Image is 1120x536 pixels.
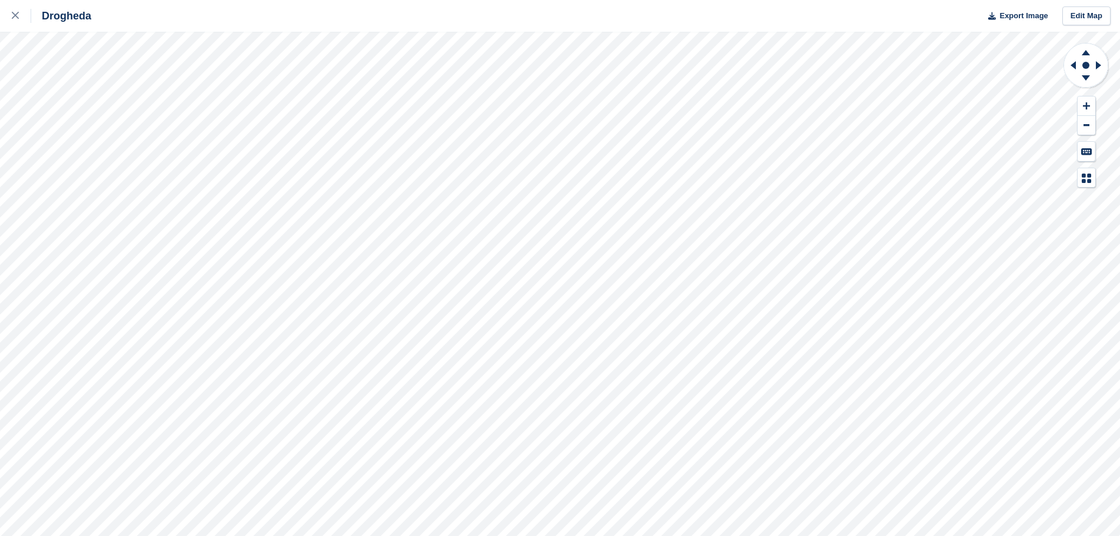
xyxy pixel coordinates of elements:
button: Zoom In [1078,96,1095,116]
div: Drogheda [31,9,91,23]
button: Zoom Out [1078,116,1095,135]
button: Map Legend [1078,168,1095,188]
span: Export Image [999,10,1048,22]
button: Export Image [981,6,1048,26]
button: Keyboard Shortcuts [1078,142,1095,161]
a: Edit Map [1062,6,1111,26]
